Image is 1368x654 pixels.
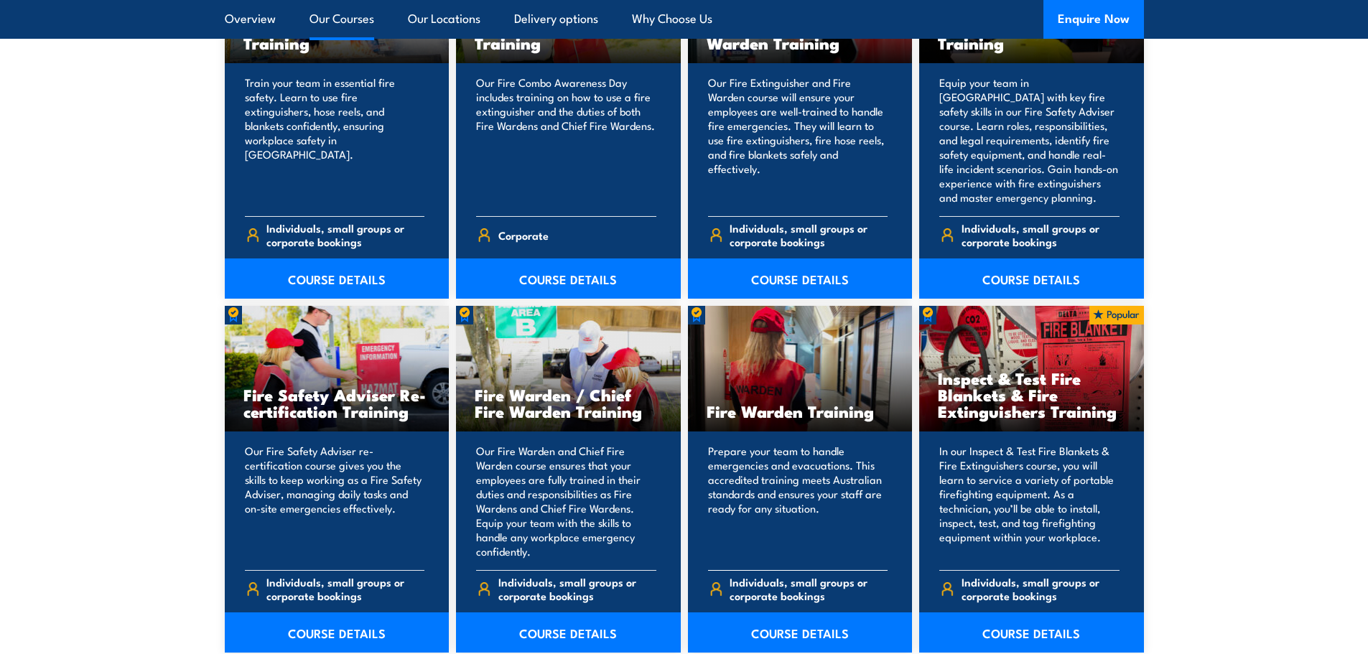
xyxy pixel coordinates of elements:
a: COURSE DETAILS [919,258,1144,299]
h3: Fire Safety Adviser Re-certification Training [243,386,431,419]
span: Individuals, small groups or corporate bookings [962,575,1120,602]
span: Individuals, small groups or corporate bookings [730,221,888,248]
span: Corporate [498,224,549,246]
p: Train your team in essential fire safety. Learn to use fire extinguishers, hose reels, and blanke... [245,75,425,205]
p: Prepare your team to handle emergencies and evacuations. This accredited training meets Australia... [708,444,888,559]
p: Equip your team in [GEOGRAPHIC_DATA] with key fire safety skills in our Fire Safety Adviser cours... [939,75,1120,205]
span: Individuals, small groups or corporate bookings [266,575,424,602]
span: Individuals, small groups or corporate bookings [266,221,424,248]
h3: Inspect & Test Fire Blankets & Fire Extinguishers Training [938,370,1125,419]
h3: Fire Warden Training [707,403,894,419]
a: COURSE DETAILS [225,612,450,653]
p: Our Fire Extinguisher and Fire Warden course will ensure your employees are well-trained to handl... [708,75,888,205]
a: COURSE DETAILS [688,612,913,653]
h3: Fire Extinguisher Training [243,18,431,51]
p: Our Fire Warden and Chief Fire Warden course ensures that your employees are fully trained in the... [476,444,656,559]
p: Our Fire Safety Adviser re-certification course gives you the skills to keep working as a Fire Sa... [245,444,425,559]
a: COURSE DETAILS [688,258,913,299]
h3: Fire Safety Adviser Training [938,18,1125,51]
span: Individuals, small groups or corporate bookings [730,575,888,602]
h3: Fire Extinguisher / Fire Warden Training [707,18,894,51]
a: COURSE DETAILS [456,258,681,299]
a: COURSE DETAILS [225,258,450,299]
p: In our Inspect & Test Fire Blankets & Fire Extinguishers course, you will learn to service a vari... [939,444,1120,559]
p: Our Fire Combo Awareness Day includes training on how to use a fire extinguisher and the duties o... [476,75,656,205]
a: COURSE DETAILS [456,612,681,653]
span: Individuals, small groups or corporate bookings [498,575,656,602]
h3: Fire Warden / Chief Fire Warden Training [475,386,662,419]
span: Individuals, small groups or corporate bookings [962,221,1120,248]
a: COURSE DETAILS [919,612,1144,653]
